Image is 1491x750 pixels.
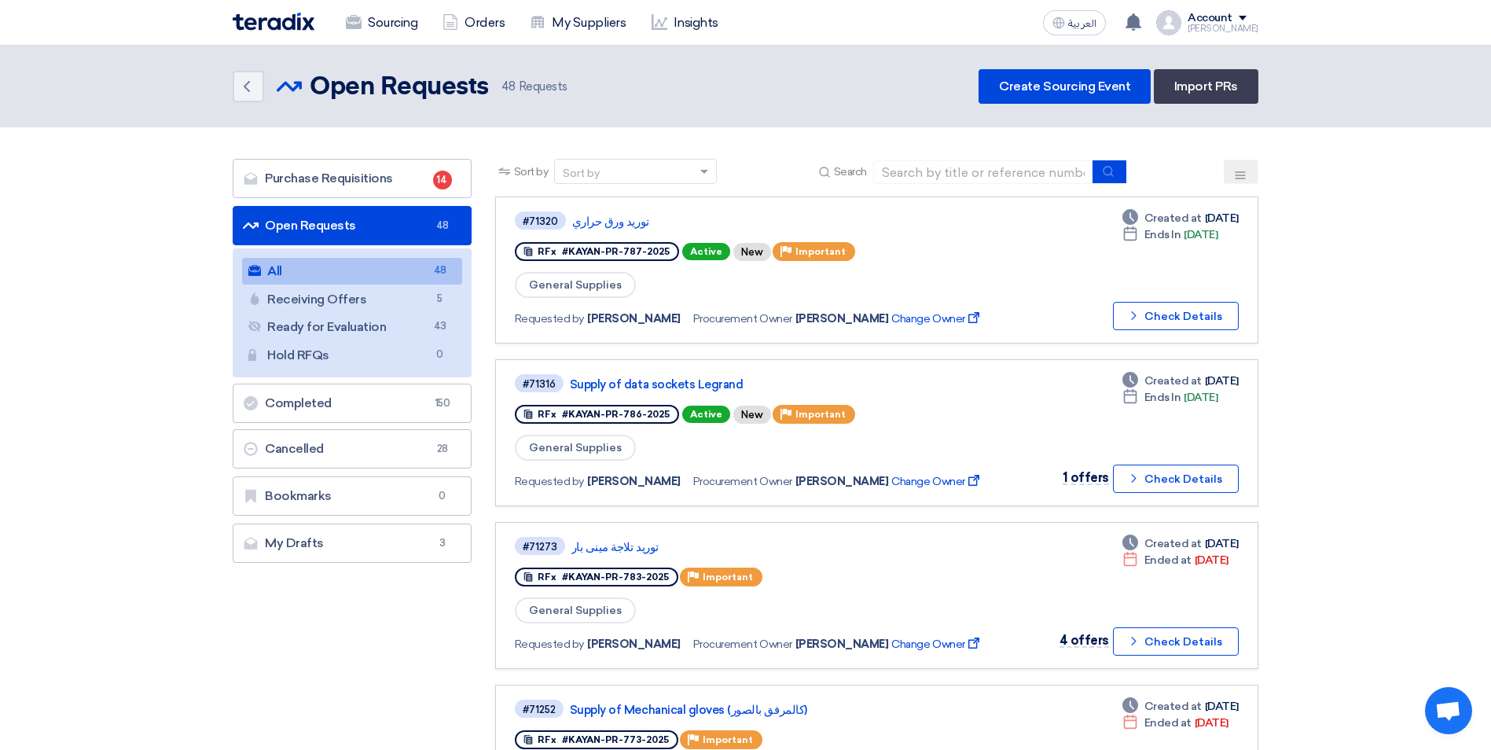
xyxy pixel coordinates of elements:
[242,286,462,313] a: Receiving Offers
[891,473,982,490] span: Change Owner
[514,164,549,180] span: Sort by
[570,703,963,717] a: Supply of Mechanical gloves (كالمرفق بالصور)
[563,165,600,182] div: Sort by
[562,734,669,745] span: #KAYAN-PR-773-2025
[515,272,636,298] span: General Supplies
[515,311,584,327] span: Requested by
[834,164,867,180] span: Search
[703,572,753,583] span: Important
[1144,715,1192,731] span: Ended at
[1144,552,1192,568] span: Ended at
[538,246,556,257] span: RFx
[1154,69,1258,104] a: Import PRs
[703,734,753,745] span: Important
[433,395,452,411] span: 150
[233,13,314,31] img: Teradix logo
[431,291,450,307] span: 5
[433,441,452,457] span: 28
[431,263,450,279] span: 48
[242,314,462,340] a: Ready for Evaluation
[242,342,462,369] a: Hold RFQs
[891,636,982,653] span: Change Owner
[515,636,584,653] span: Requested by
[1188,24,1258,33] div: [PERSON_NAME]
[1122,373,1239,389] div: [DATE]
[795,473,889,490] span: [PERSON_NAME]
[1122,535,1239,552] div: [DATE]
[562,572,669,583] span: #KAYAN-PR-783-2025
[1122,698,1239,715] div: [DATE]
[233,159,472,198] a: Purchase Requisitions14
[570,377,963,392] a: Supply of data sockets Legrand
[795,311,889,327] span: [PERSON_NAME]
[682,243,730,260] span: Active
[562,246,670,257] span: #KAYAN-PR-787-2025
[501,78,567,96] span: Requests
[1122,389,1218,406] div: [DATE]
[1156,10,1181,35] img: profile_test.png
[571,540,964,554] a: توريد تلاجة مينى بار
[1059,633,1109,648] span: 4 offers
[233,384,472,423] a: Completed150
[693,473,792,490] span: Procurement Owner
[333,6,430,40] a: Sourcing
[433,218,452,233] span: 48
[1188,12,1232,25] div: Account
[433,488,452,504] span: 0
[639,6,731,40] a: Insights
[795,246,846,257] span: Important
[873,160,1093,184] input: Search by title or reference number
[795,409,846,420] span: Important
[517,6,638,40] a: My Suppliers
[693,636,792,653] span: Procurement Owner
[538,572,556,583] span: RFx
[523,704,556,715] div: #71252
[310,72,489,103] h2: Open Requests
[515,473,584,490] span: Requested by
[233,524,472,563] a: My Drafts3
[430,6,517,40] a: Orders
[1113,465,1239,493] button: Check Details
[1425,687,1472,734] div: Open chat
[891,311,982,327] span: Change Owner
[433,171,452,189] span: 14
[523,379,556,389] div: #71316
[1122,226,1218,243] div: [DATE]
[1043,10,1106,35] button: العربية
[795,636,889,653] span: [PERSON_NAME]
[538,409,556,420] span: RFx
[1122,715,1228,731] div: [DATE]
[1068,18,1096,29] span: العربية
[1144,535,1202,552] span: Created at
[693,311,792,327] span: Procurement Owner
[587,311,681,327] span: [PERSON_NAME]
[523,542,557,552] div: #71273
[733,406,771,424] div: New
[562,409,670,420] span: #KAYAN-PR-786-2025
[242,258,462,285] a: All
[501,79,516,94] span: 48
[1063,470,1109,485] span: 1 offers
[523,216,558,226] div: #71320
[1113,302,1239,330] button: Check Details
[233,476,472,516] a: Bookmarks0
[733,243,771,261] div: New
[1144,373,1202,389] span: Created at
[433,535,452,551] span: 3
[1122,552,1228,568] div: [DATE]
[979,69,1151,104] a: Create Sourcing Event
[233,429,472,469] a: Cancelled28
[515,597,636,623] span: General Supplies
[1122,210,1239,226] div: [DATE]
[538,734,556,745] span: RFx
[1144,698,1202,715] span: Created at
[233,206,472,245] a: Open Requests48
[682,406,730,423] span: Active
[1113,627,1239,656] button: Check Details
[587,636,681,653] span: [PERSON_NAME]
[1144,226,1181,243] span: Ends In
[515,435,636,461] span: General Supplies
[572,215,965,229] a: توريد ورق حراري
[1144,210,1202,226] span: Created at
[1144,389,1181,406] span: Ends In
